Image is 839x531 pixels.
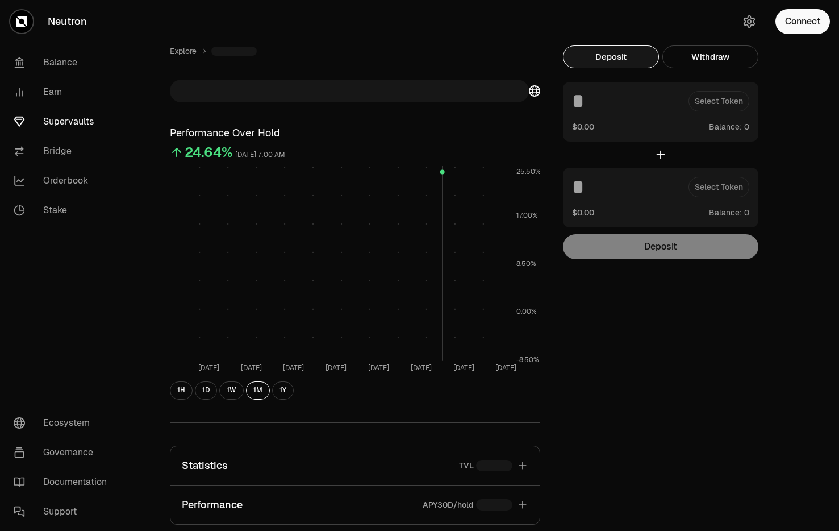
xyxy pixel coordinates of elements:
[195,381,217,400] button: 1D
[662,45,758,68] button: Withdraw
[423,499,474,511] p: APY30D/hold
[5,408,123,438] a: Ecosystem
[5,196,123,225] a: Stake
[219,381,244,400] button: 1W
[5,48,123,77] a: Balance
[170,45,197,57] a: Explore
[495,363,516,372] tspan: [DATE]
[170,486,540,524] button: PerformanceAPY30D/hold
[246,381,270,400] button: 1M
[709,207,742,218] span: Balance:
[572,121,594,132] button: $0.00
[185,143,233,161] div: 24.64%
[198,363,219,372] tspan: [DATE]
[775,9,830,34] button: Connect
[182,458,228,474] p: Statistics
[170,446,540,485] button: StatisticsTVL
[325,363,347,372] tspan: [DATE]
[182,497,243,513] p: Performance
[459,460,474,471] p: TVL
[709,121,742,132] span: Balance:
[516,259,536,268] tspan: 8.50%
[5,136,123,166] a: Bridge
[5,467,123,497] a: Documentation
[235,148,285,161] div: [DATE] 7:00 AM
[453,363,474,372] tspan: [DATE]
[368,363,389,372] tspan: [DATE]
[5,497,123,526] a: Support
[516,211,537,220] tspan: 17.00%
[170,45,540,57] nav: breadcrumb
[516,307,536,316] tspan: 0.00%
[516,167,540,176] tspan: 25.50%
[170,381,193,400] button: 1H
[5,166,123,196] a: Orderbook
[283,363,304,372] tspan: [DATE]
[272,381,294,400] button: 1Y
[5,107,123,136] a: Supervaults
[410,363,431,372] tspan: [DATE]
[516,355,539,364] tspan: -8.50%
[5,438,123,467] a: Governance
[240,363,261,372] tspan: [DATE]
[572,206,594,218] button: $0.00
[563,45,659,68] button: Deposit
[5,77,123,107] a: Earn
[170,125,540,141] h3: Performance Over Hold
